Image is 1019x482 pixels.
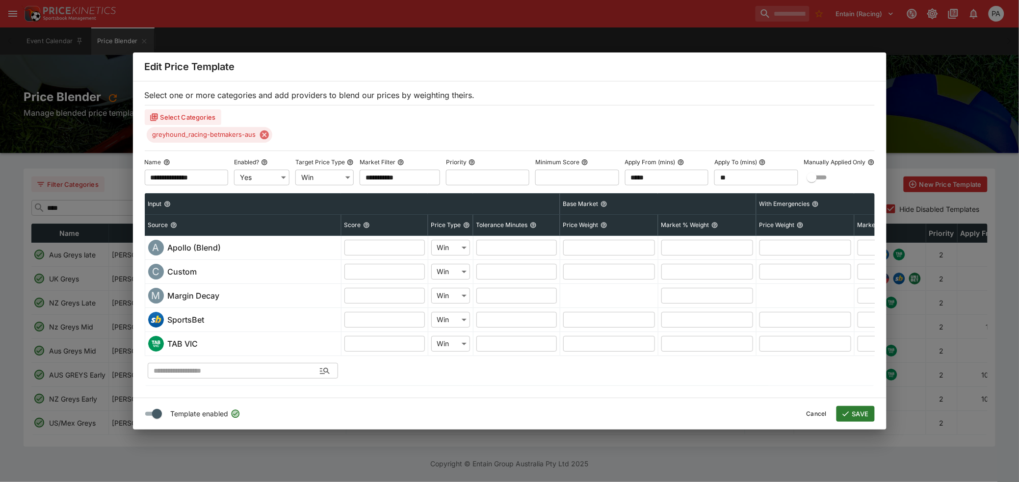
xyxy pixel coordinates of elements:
[234,158,259,166] p: Enabled?
[148,221,168,229] p: Source
[148,312,164,328] img: sportsbet.png
[801,406,833,422] button: Cancel
[601,201,607,207] button: Base Market
[163,159,170,166] button: Name
[581,159,588,166] button: Minimum Score
[797,222,804,228] button: Price Weight
[145,158,161,166] p: Name
[625,158,676,166] p: Apply From (mins)
[431,288,470,304] div: Win
[469,159,475,166] button: Priority
[148,200,162,208] p: Input
[295,158,345,166] p: Target Price Type
[148,264,164,279] div: custom
[147,130,262,140] span: greyhound_racing-betmakers-aus
[168,290,220,302] h6: Margin Decay
[804,158,866,166] p: Manually Applied Only
[145,109,222,125] button: Select Categories
[234,170,289,185] div: Yes
[431,221,461,229] p: Price Type
[868,159,875,166] button: Manually Applied Only
[148,336,164,352] div: tab_vic_fixed
[714,158,757,166] p: Apply To (mins)
[476,221,528,229] p: Tolerance Minutes
[431,336,470,352] div: Win
[148,288,164,304] div: margin_decay
[563,221,599,229] p: Price Weight
[759,221,795,229] p: Price Weight
[147,127,272,143] div: greyhound_racing-betmakers-aus
[711,222,718,228] button: Market % Weight
[145,90,475,100] span: Select one or more categories and add providers to blend our prices by weighting theirs.
[148,312,164,328] div: sportsbet
[446,158,467,166] p: Priority
[295,170,354,185] div: Win
[759,200,810,208] p: With Emergencies
[836,406,875,422] button: SAVE
[601,222,607,228] button: Price Weight
[431,312,470,328] div: Win
[168,338,198,350] h6: TAB VIC
[347,159,354,166] button: Target Price Type
[431,240,470,255] div: Win
[431,264,470,279] div: Win
[164,201,171,207] button: Input
[261,159,268,166] button: Enabled?
[344,221,361,229] p: Score
[148,336,164,352] img: victab.png
[316,362,334,380] button: Open
[168,314,205,326] h6: SportsBet
[535,158,579,166] p: Minimum Score
[661,221,709,229] p: Market % Weight
[759,159,766,166] button: Apply To (mins)
[148,240,164,255] div: apollo_new
[145,193,989,386] table: sticky simple table
[360,158,395,166] p: Market Filter
[133,52,887,81] div: Edit Price Template
[171,408,229,419] span: Template enabled
[168,242,221,254] h6: Apollo (Blend)
[530,222,537,228] button: Tolerance Minutes
[397,159,404,166] button: Market Filter
[858,221,906,229] p: Market % Weight
[168,266,197,278] h6: Custom
[563,200,599,208] p: Base Market
[363,222,370,228] button: Score
[170,222,177,228] button: Source
[463,222,470,228] button: Price Type
[678,159,684,166] button: Apply From (mins)
[812,201,819,207] button: With Emergencies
